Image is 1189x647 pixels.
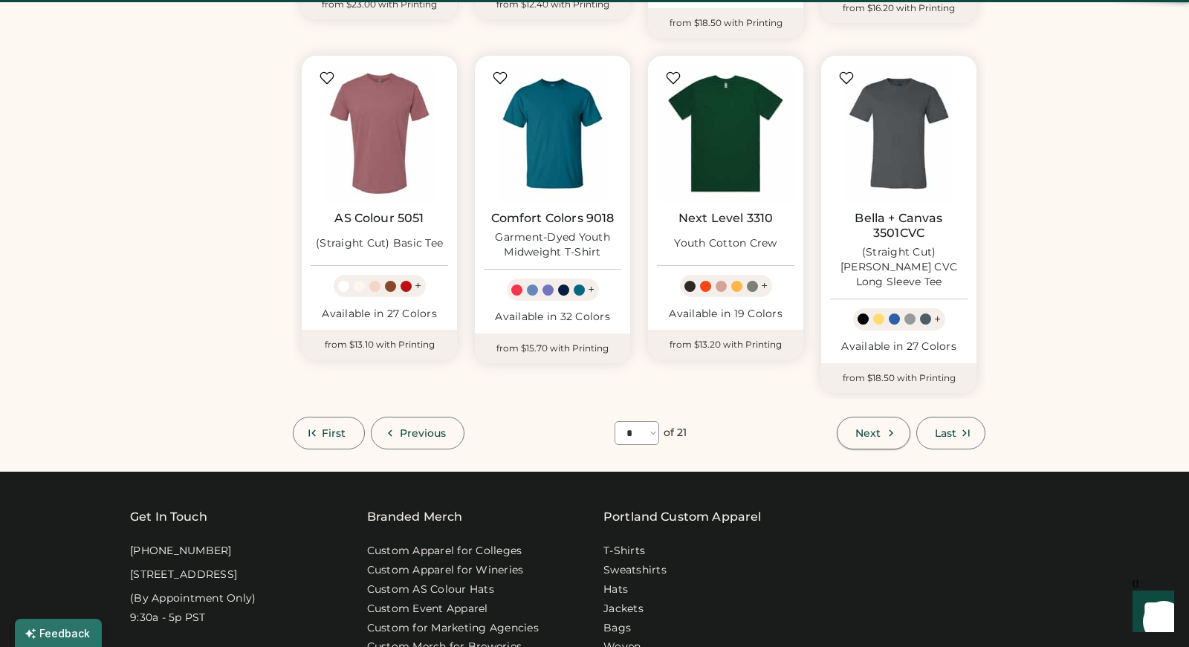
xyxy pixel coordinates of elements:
[674,236,777,251] div: Youth Cotton Crew
[678,211,773,226] a: Next Level 3310
[761,278,768,294] div: +
[821,363,976,393] div: from $18.50 with Printing
[664,426,687,440] div: of 21
[367,602,488,617] a: Custom Event Apparel
[130,568,237,582] div: [STREET_ADDRESS]
[302,330,457,360] div: from $13.10 with Printing
[935,428,956,438] span: Last
[837,417,910,449] button: Next
[830,245,968,290] div: (Straight Cut) [PERSON_NAME] CVC Long Sleeve Tee
[371,417,465,449] button: Previous
[130,508,207,526] div: Get In Touch
[316,236,443,251] div: (Straight Cut) Basic Tee
[603,621,631,636] a: Bags
[657,65,794,202] img: Next Level 3310 Youth Cotton Crew
[855,428,881,438] span: Next
[916,417,985,449] button: Last
[648,330,803,360] div: from $13.20 with Printing
[588,282,594,298] div: +
[311,307,448,322] div: Available in 27 Colors
[484,65,621,202] img: Comfort Colors 9018 Garment-Dyed Youth Midweight T-Shirt
[130,544,232,559] div: [PHONE_NUMBER]
[648,8,803,38] div: from $18.50 with Printing
[484,310,621,325] div: Available in 32 Colors
[603,582,628,597] a: Hats
[830,65,968,202] img: BELLA + CANVAS 3501CVC (Straight Cut) Heather CVC Long Sleeve Tee
[491,211,615,226] a: Comfort Colors 9018
[603,508,761,526] a: Portland Custom Apparel
[311,65,448,202] img: AS Colour 5051 (Straight Cut) Basic Tee
[1118,580,1182,644] iframe: Front Chat
[130,591,256,606] div: (By Appointment Only)
[603,602,644,617] a: Jackets
[830,211,968,241] a: Bella + Canvas 3501CVC
[367,621,539,636] a: Custom for Marketing Agencies
[293,417,365,449] button: First
[603,544,645,559] a: T-Shirts
[657,307,794,322] div: Available in 19 Colors
[367,508,463,526] div: Branded Merch
[367,544,522,559] a: Custom Apparel for Colleges
[367,563,524,578] a: Custom Apparel for Wineries
[322,428,346,438] span: First
[603,563,667,578] a: Sweatshirts
[484,230,621,260] div: Garment-Dyed Youth Midweight T-Shirt
[934,311,941,328] div: +
[830,339,968,354] div: Available in 27 Colors
[475,334,630,363] div: from $15.70 with Printing
[130,611,206,625] div: 9:30a - 5p PST
[367,582,494,597] a: Custom AS Colour Hats
[400,428,447,438] span: Previous
[415,278,421,294] div: +
[334,211,424,226] a: AS Colour 5051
